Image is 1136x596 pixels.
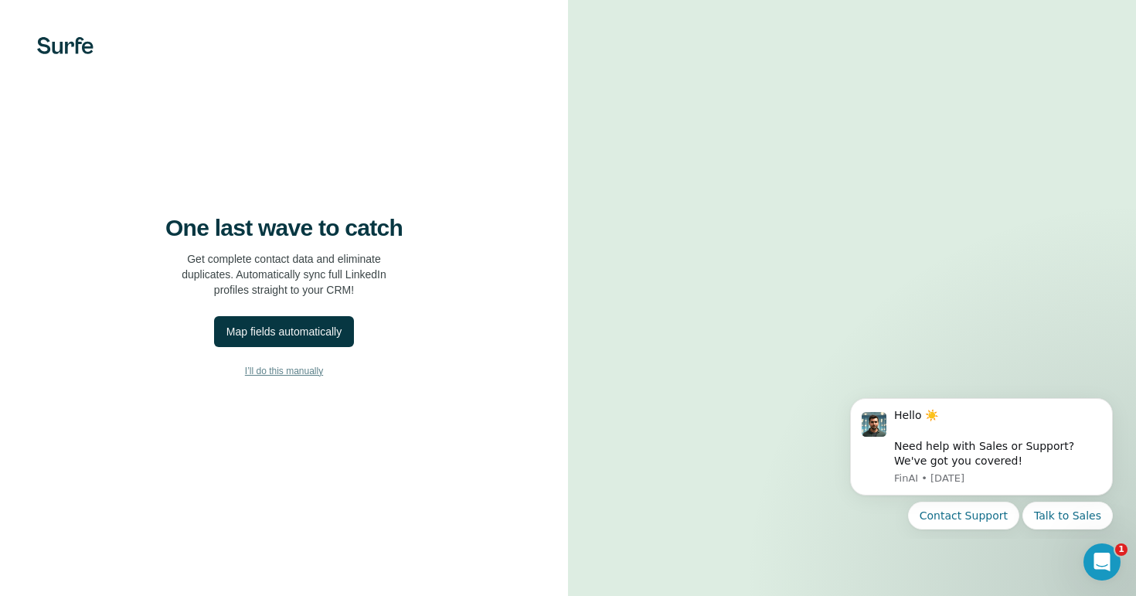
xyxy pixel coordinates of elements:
img: Surfe's logo [37,37,94,54]
p: Get complete contact data and eliminate duplicates. Automatically sync full LinkedIn profiles str... [182,251,386,298]
span: 1 [1115,543,1127,556]
button: I’ll do this manually [31,359,537,383]
button: Map fields automatically [214,316,354,347]
span: I’ll do this manually [245,364,323,378]
iframe: Intercom notifications message [827,384,1136,539]
div: Map fields automatically [226,324,342,339]
h4: One last wave to catch [165,214,403,242]
iframe: Intercom live chat [1083,543,1121,581]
